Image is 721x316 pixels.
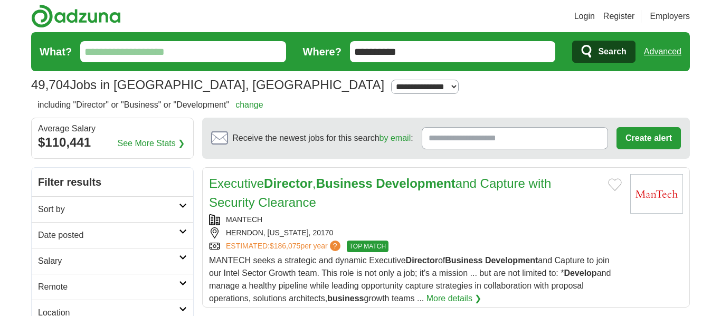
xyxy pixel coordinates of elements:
[630,174,683,214] img: ManTech logo
[644,41,681,62] a: Advanced
[603,10,635,23] a: Register
[232,132,413,145] span: Receive the newest jobs for this search :
[31,4,121,28] img: Adzuna logo
[37,99,263,111] h2: including "Director" or "Business" or "Development"
[650,10,690,23] a: Employers
[32,168,193,196] h2: Filter results
[270,242,300,250] span: $186,075
[32,248,193,274] a: Salary
[380,133,411,142] a: by email
[32,196,193,222] a: Sort by
[38,229,179,242] h2: Date posted
[38,255,179,267] h2: Salary
[574,10,595,23] a: Login
[376,176,456,190] strong: Development
[38,281,179,293] h2: Remote
[209,256,611,303] span: MANTECH seeks a strategic and dynamic Executive of and Capture to join our Intel Sector Growth te...
[406,256,438,265] strong: Director
[31,75,70,94] span: 49,704
[616,127,681,149] button: Create alert
[485,256,538,265] strong: Development
[327,294,364,303] strong: business
[235,100,263,109] a: change
[209,227,622,238] div: HERNDON, [US_STATE], 20170
[31,78,384,92] h1: Jobs in [GEOGRAPHIC_DATA], [GEOGRAPHIC_DATA]
[118,137,185,150] a: See More Stats ❯
[38,125,187,133] div: Average Salary
[445,256,482,265] strong: Business
[598,41,626,62] span: Search
[226,215,262,224] a: MANTECH
[264,176,312,190] strong: Director
[330,241,340,251] span: ?
[209,176,551,209] a: ExecutiveDirector,Business Developmentand Capture with Security Clearance
[303,44,341,60] label: Where?
[608,178,622,191] button: Add to favorite jobs
[564,269,596,277] strong: Develop
[40,44,72,60] label: What?
[38,203,179,216] h2: Sort by
[426,292,482,305] a: More details ❯
[226,241,343,252] a: ESTIMATED:$186,075per year?
[572,41,635,63] button: Search
[32,222,193,248] a: Date posted
[347,241,388,252] span: TOP MATCH
[38,133,187,152] div: $110,441
[316,176,373,190] strong: Business
[32,274,193,300] a: Remote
